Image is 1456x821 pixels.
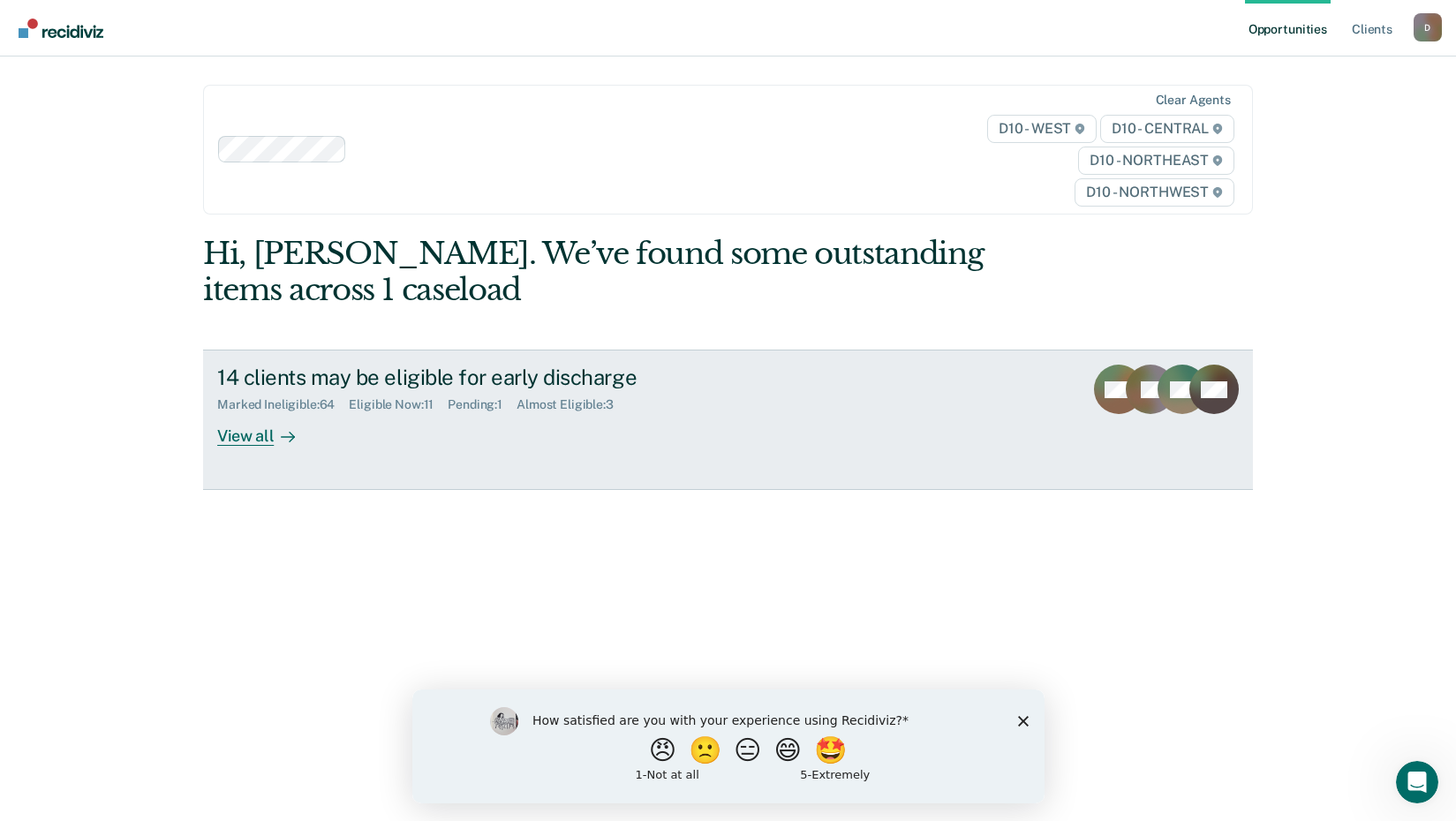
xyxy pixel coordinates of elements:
span: D10 - CENTRAL [1100,115,1234,143]
div: Hi, [PERSON_NAME]. We’ve found some outstanding items across 1 caseload [203,236,1043,308]
img: Recidiviz [19,19,103,38]
div: Eligible Now : 11 [349,397,448,412]
div: Clear agents [1156,93,1231,108]
div: Pending : 1 [448,397,517,412]
button: Profile dropdown button [1414,13,1442,41]
div: Marked Ineligible : 64 [217,397,349,412]
iframe: Survey by Kim from Recidiviz [412,689,1045,803]
span: D10 - WEST [987,115,1097,143]
span: D10 - NORTHWEST [1075,178,1233,207]
div: Almost Eligible : 3 [517,397,628,412]
div: D [1414,13,1442,41]
span: D10 - NORTHEAST [1078,147,1233,175]
iframe: Intercom live chat [1396,761,1438,803]
div: View all [217,412,316,447]
div: 14 clients may be eligible for early discharge [217,365,837,390]
a: 14 clients may be eligible for early dischargeMarked Ineligible:64Eligible Now:11Pending:1Almost ... [203,350,1253,489]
